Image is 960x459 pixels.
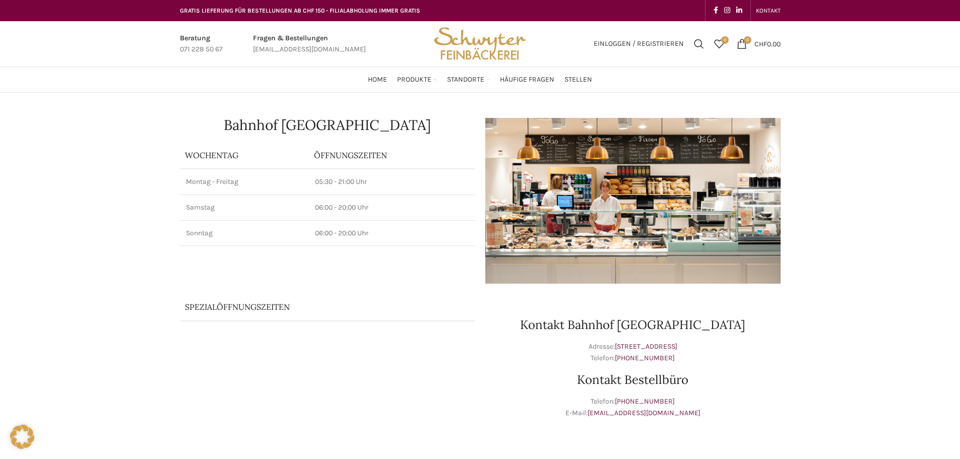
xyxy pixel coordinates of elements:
a: KONTAKT [756,1,781,21]
bdi: 0.00 [754,39,781,48]
h1: Bahnhof [GEOGRAPHIC_DATA] [180,118,475,132]
p: Sonntag [186,228,303,238]
a: 0 CHF0.00 [732,34,786,54]
p: 06:00 - 20:00 Uhr [315,228,469,238]
a: Instagram social link [721,4,733,18]
a: Facebook social link [711,4,721,18]
a: Linkedin social link [733,4,745,18]
a: Suchen [689,34,709,54]
span: GRATIS LIEFERUNG FÜR BESTELLUNGEN AB CHF 150 - FILIALABHOLUNG IMMER GRATIS [180,7,420,14]
span: KONTAKT [756,7,781,14]
h2: Kontakt Bestellbüro [485,374,781,386]
a: Infobox link [180,33,223,55]
p: 05:30 - 21:00 Uhr [315,177,469,187]
span: Stellen [564,75,592,85]
a: 0 [709,34,729,54]
div: Secondary navigation [751,1,786,21]
a: Site logo [430,39,529,47]
a: [PHONE_NUMBER] [615,354,675,362]
a: [PHONE_NUMBER] [615,397,675,406]
a: Einloggen / Registrieren [589,34,689,54]
span: Produkte [397,75,431,85]
span: Standorte [447,75,484,85]
div: Main navigation [175,70,786,90]
span: 0 [744,36,751,44]
h2: Kontakt Bahnhof [GEOGRAPHIC_DATA] [485,319,781,331]
div: Meine Wunschliste [709,34,729,54]
p: Spezialöffnungszeiten [185,301,442,312]
a: Home [368,70,387,90]
a: Stellen [564,70,592,90]
a: Häufige Fragen [500,70,554,90]
span: Häufige Fragen [500,75,554,85]
p: Samstag [186,203,303,213]
p: ÖFFNUNGSZEITEN [314,150,470,161]
span: CHF [754,39,767,48]
span: 0 [721,36,729,44]
span: Home [368,75,387,85]
img: Bäckerei Schwyter [430,21,529,67]
span: Einloggen / Registrieren [594,40,684,47]
a: Infobox link [253,33,366,55]
p: 06:00 - 20:00 Uhr [315,203,469,213]
a: [STREET_ADDRESS] [615,342,677,351]
p: Montag - Freitag [186,177,303,187]
a: Standorte [447,70,490,90]
p: Wochentag [185,150,304,161]
p: Adresse: Telefon: [485,341,781,364]
a: [EMAIL_ADDRESS][DOMAIN_NAME] [588,409,700,417]
a: Produkte [397,70,437,90]
p: Telefon: E-Mail: [485,396,781,419]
